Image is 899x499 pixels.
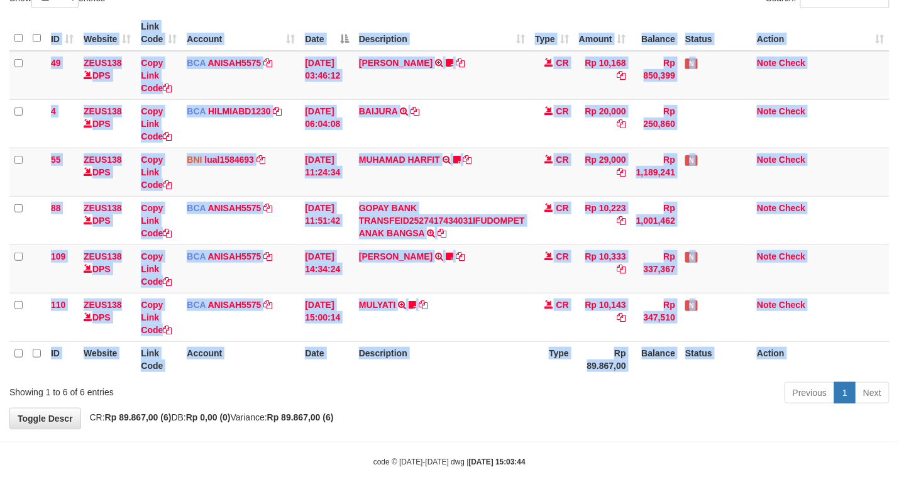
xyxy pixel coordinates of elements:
[752,341,890,377] th: Action
[359,300,396,310] a: MULYATI
[79,293,136,341] td: DPS
[574,51,631,100] td: Rp 10,168
[631,15,680,51] th: Balance
[757,155,776,165] a: Note
[300,51,354,100] td: [DATE] 03:46:12
[359,106,398,116] a: BAIJURA
[617,312,626,322] a: Copy Rp 10,143 to clipboard
[469,458,526,466] strong: [DATE] 15:03:44
[530,341,574,377] th: Type
[51,155,61,165] span: 55
[685,252,698,263] span: Has Note
[84,58,122,68] a: ZEUS138
[617,216,626,226] a: Copy Rp 10,223 to clipboard
[187,106,206,116] span: BCA
[419,300,427,310] a: Copy MULYATI to clipboard
[79,341,136,377] th: Website
[463,155,472,165] a: Copy MUHAMAD HARFIT to clipboard
[574,196,631,244] td: Rp 10,223
[556,106,569,116] span: CR
[354,341,530,377] th: Description
[574,293,631,341] td: Rp 10,143
[438,228,446,238] a: Copy GOPAY BANK TRANSFEID2527417434031IFUDOMPET ANAK BANGSA to clipboard
[680,341,752,377] th: Status
[779,155,805,165] a: Check
[263,203,272,213] a: Copy ANISAH5575 to clipboard
[631,99,680,148] td: Rp 250,860
[685,155,698,166] span: Has Note
[208,58,262,68] a: ANISAH5575
[779,300,805,310] a: Check
[779,203,805,213] a: Check
[556,251,569,261] span: CR
[141,251,172,287] a: Copy Link Code
[631,51,680,100] td: Rp 850,399
[300,196,354,244] td: [DATE] 11:51:42
[359,251,433,261] a: [PERSON_NAME]
[779,58,805,68] a: Check
[51,251,65,261] span: 109
[186,412,231,422] strong: Rp 0,00 (0)
[84,203,122,213] a: ZEUS138
[631,293,680,341] td: Rp 347,510
[84,300,122,310] a: ZEUS138
[263,58,272,68] a: Copy ANISAH5575 to clipboard
[556,155,569,165] span: CR
[9,408,81,429] a: Toggle Descr
[51,203,61,213] span: 88
[263,251,272,261] a: Copy ANISAH5575 to clipboard
[617,119,626,129] a: Copy Rp 20,000 to clipboard
[300,15,354,51] th: Date: activate to sort column descending
[208,251,262,261] a: ANISAH5575
[182,15,300,51] th: Account: activate to sort column ascending
[187,155,202,165] span: BNI
[187,300,206,310] span: BCA
[136,341,182,377] th: Link Code
[300,244,354,293] td: [DATE] 14:34:24
[574,15,631,51] th: Amount: activate to sort column ascending
[300,293,354,341] td: [DATE] 15:00:14
[79,148,136,196] td: DPS
[359,58,433,68] a: [PERSON_NAME]
[757,203,776,213] a: Note
[752,15,890,51] th: Action: activate to sort column ascending
[51,106,56,116] span: 4
[354,15,530,51] th: Description: activate to sort column ascending
[84,251,122,261] a: ZEUS138
[273,106,282,116] a: Copy HILMIABD1230 to clipboard
[300,99,354,148] td: [DATE] 06:04:08
[617,167,626,177] a: Copy Rp 29,000 to clipboard
[182,341,300,377] th: Account
[187,203,206,213] span: BCA
[84,412,334,422] span: CR: DB: Variance:
[757,106,776,116] a: Note
[105,412,172,422] strong: Rp 89.867,00 (6)
[359,155,440,165] a: MUHAMAD HARFIT
[855,382,890,403] a: Next
[456,58,465,68] a: Copy INA PAUJANAH to clipboard
[373,458,526,466] small: code © [DATE]-[DATE] dwg |
[256,155,265,165] a: Copy lual1584693 to clipboard
[79,99,136,148] td: DPS
[46,341,79,377] th: ID
[84,106,122,116] a: ZEUS138
[141,300,172,335] a: Copy Link Code
[779,251,805,261] a: Check
[757,58,776,68] a: Note
[685,58,698,69] span: Has Note
[208,106,271,116] a: HILMIABD1230
[556,203,569,213] span: CR
[46,15,79,51] th: ID: activate to sort column ascending
[617,70,626,80] a: Copy Rp 10,168 to clipboard
[411,106,419,116] a: Copy BAIJURA to clipboard
[51,300,65,310] span: 110
[141,155,172,190] a: Copy Link Code
[631,148,680,196] td: Rp 1,189,241
[300,341,354,377] th: Date
[84,155,122,165] a: ZEUS138
[680,15,752,51] th: Status
[359,203,525,238] a: GOPAY BANK TRANSFEID2527417434031IFUDOMPET ANAK BANGSA
[141,58,172,93] a: Copy Link Code
[685,300,698,311] span: Has Note
[79,15,136,51] th: Website: activate to sort column ascending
